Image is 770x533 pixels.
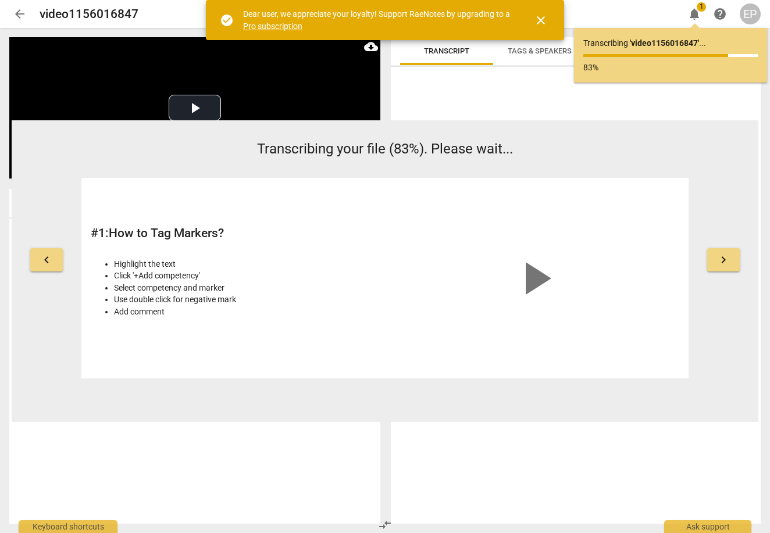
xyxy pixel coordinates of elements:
[583,37,758,49] p: Transcribing ...
[257,141,513,157] span: Transcribing your file (83%). Please wait...
[114,282,379,294] li: Select competency and marker
[364,40,378,53] span: cloud_download
[114,294,379,306] li: Use double click for negative mark
[13,7,27,21] span: arrow_back
[114,258,379,270] li: Highlight the text
[527,6,555,34] button: Close
[687,7,701,21] span: notifications
[424,46,469,55] span: Transcript
[91,226,379,241] h2: # 1 : How to Tag Markers?
[716,253,730,267] span: keyboard_arrow_right
[243,22,302,31] a: Pro subscription
[534,13,548,27] span: close
[40,7,138,22] h2: video1156016847
[19,520,117,533] div: Keyboard shortcuts
[583,62,758,74] p: 83%
[630,38,699,48] b: ' video1156016847 '
[40,253,54,267] span: keyboard_arrow_left
[697,2,706,12] span: 1
[507,251,563,306] span: play_arrow
[220,13,234,27] span: check_circle
[378,518,392,532] span: compare_arrows
[114,306,379,318] li: Add comment
[710,3,730,24] a: Help
[740,3,761,24] button: EP
[243,8,513,32] div: Dear user, we appreciate your loyalty! Support RaeNotes by upgrading to a
[508,46,572,55] span: Tags & Speakers
[114,270,379,282] li: Click '+Add competency'
[713,7,727,21] span: help
[684,3,705,24] button: Notifications
[664,520,751,533] div: Ask support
